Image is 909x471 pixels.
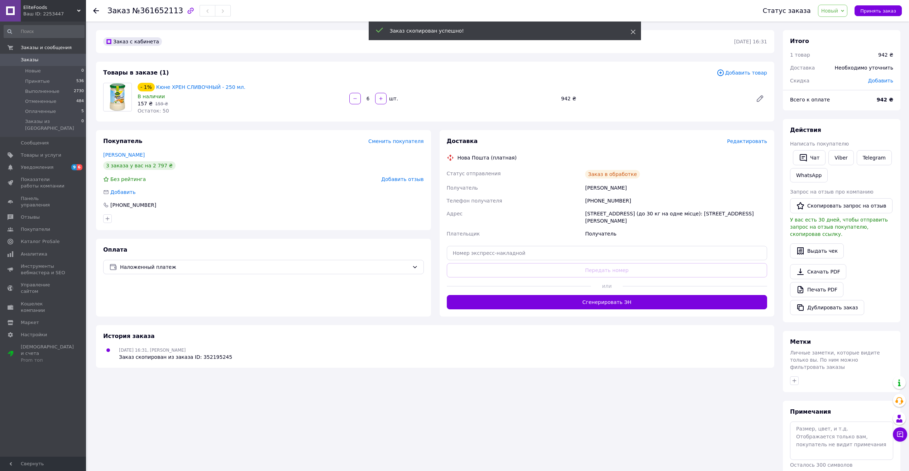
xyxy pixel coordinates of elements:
[25,108,56,115] span: Оплаченные
[790,97,830,103] span: Всего к оплате
[109,83,125,111] img: Кюне ХРЕН СЛИВОЧНЫЙ - 250 мл.
[868,78,893,84] span: Добавить
[790,350,880,370] span: Личные заметки, которые видите только вы. По ним можно фильтровать заказы
[447,246,767,260] input: Номер экспресс-накладной
[81,118,84,131] span: 0
[93,7,99,14] div: Вернуться назад
[4,25,85,38] input: Поиск
[447,198,502,204] span: Телефон получателя
[558,94,750,104] div: 942 ₴
[25,118,81,131] span: Заказы из [GEOGRAPHIC_DATA]
[119,348,186,353] span: [DATE] 16:31, [PERSON_NAME]
[25,78,50,85] span: Принятые
[790,78,809,84] span: Скидка
[456,154,518,161] div: Нова Пошта (платная)
[790,52,810,58] span: 1 товар
[790,462,852,468] span: Осталось 300 символов
[790,127,821,133] span: Действия
[21,164,53,171] span: Уведомления
[734,39,767,44] time: [DATE] 16:31
[21,140,49,146] span: Сообщения
[447,171,501,176] span: Статус отправления
[790,198,893,213] button: Скопировать запрос на отзыв
[790,189,874,195] span: Запрос на отзыв про компанию
[74,88,84,95] span: 2730
[138,101,153,106] span: 157 ₴
[727,138,767,144] span: Редактировать
[591,282,623,290] span: или
[790,141,849,147] span: Написать покупателю
[21,214,40,220] span: Отзывы
[790,408,831,415] span: Примечания
[103,246,127,253] span: Оплата
[138,108,169,114] span: Остаток: 50
[878,51,893,58] div: 942 ₴
[387,95,399,102] div: шт.
[120,263,409,271] span: Наложенный платеж
[447,138,478,144] span: Доставка
[447,185,478,191] span: Получатель
[790,243,844,258] button: Выдать чек
[447,211,463,217] span: Адрес
[584,227,769,240] div: Получатель
[831,60,898,76] div: Необходимо уточнить
[25,98,56,105] span: Отмененные
[860,8,896,14] span: Принять заказ
[23,4,77,11] span: EliteFoods
[21,263,66,276] span: Инструменты вебмастера и SEO
[107,6,130,15] span: Заказ
[25,68,41,74] span: Новые
[23,11,86,17] div: Ваш ID: 2253447
[381,176,424,182] span: Добавить отзыв
[25,88,59,95] span: Выполненные
[447,231,480,237] span: Плательщик
[103,69,169,76] span: Товары в заказе (1)
[156,84,245,90] a: Кюне ХРЕН СЛИВОЧНЫЙ - 250 мл.
[77,164,82,170] span: 6
[390,27,613,34] div: Заказ скопирован успешно!
[857,150,892,165] a: Telegram
[753,91,767,106] a: Редактировать
[717,69,767,77] span: Добавить товар
[368,138,424,144] span: Сменить покупателя
[155,101,168,106] span: 159 ₴
[81,108,84,115] span: 5
[585,170,640,179] div: Заказ в обработке
[447,295,767,309] button: Сгенерировать ЭН
[138,83,155,91] div: - 1%
[21,152,61,158] span: Товары и услуги
[138,94,165,99] span: В наличии
[76,78,84,85] span: 536
[821,8,838,14] span: Новый
[793,150,826,165] button: Чат
[763,7,811,14] div: Статус заказа
[790,65,815,71] span: Доставка
[103,333,155,339] span: История заказа
[584,207,769,227] div: [STREET_ADDRESS] (до 30 кг на одне місце): [STREET_ADDRESS][PERSON_NAME]
[110,189,135,195] span: Добавить
[584,181,769,194] div: [PERSON_NAME]
[828,150,853,165] a: Viber
[790,38,809,44] span: Итого
[21,226,50,233] span: Покупатели
[103,152,145,158] a: [PERSON_NAME]
[790,264,846,279] a: Скачать PDF
[584,194,769,207] div: [PHONE_NUMBER]
[21,282,66,295] span: Управление сайтом
[21,301,66,314] span: Кошелек компании
[877,97,893,103] b: 942 ₴
[110,176,146,182] span: Без рейтинга
[790,338,811,345] span: Метки
[21,176,66,189] span: Показатели работы компании
[790,282,843,297] a: Печать PDF
[119,353,232,361] div: Заказ скопирован из заказа ID: 352195245
[71,164,77,170] span: 9
[21,357,74,363] div: Prom топ
[21,57,38,63] span: Заказы
[790,168,828,182] a: WhatsApp
[21,251,47,257] span: Аналитика
[103,161,176,170] div: 3 заказа у вас на 2 797 ₴
[21,238,59,245] span: Каталог ProSale
[855,5,902,16] button: Принять заказ
[790,300,864,315] button: Дублировать заказ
